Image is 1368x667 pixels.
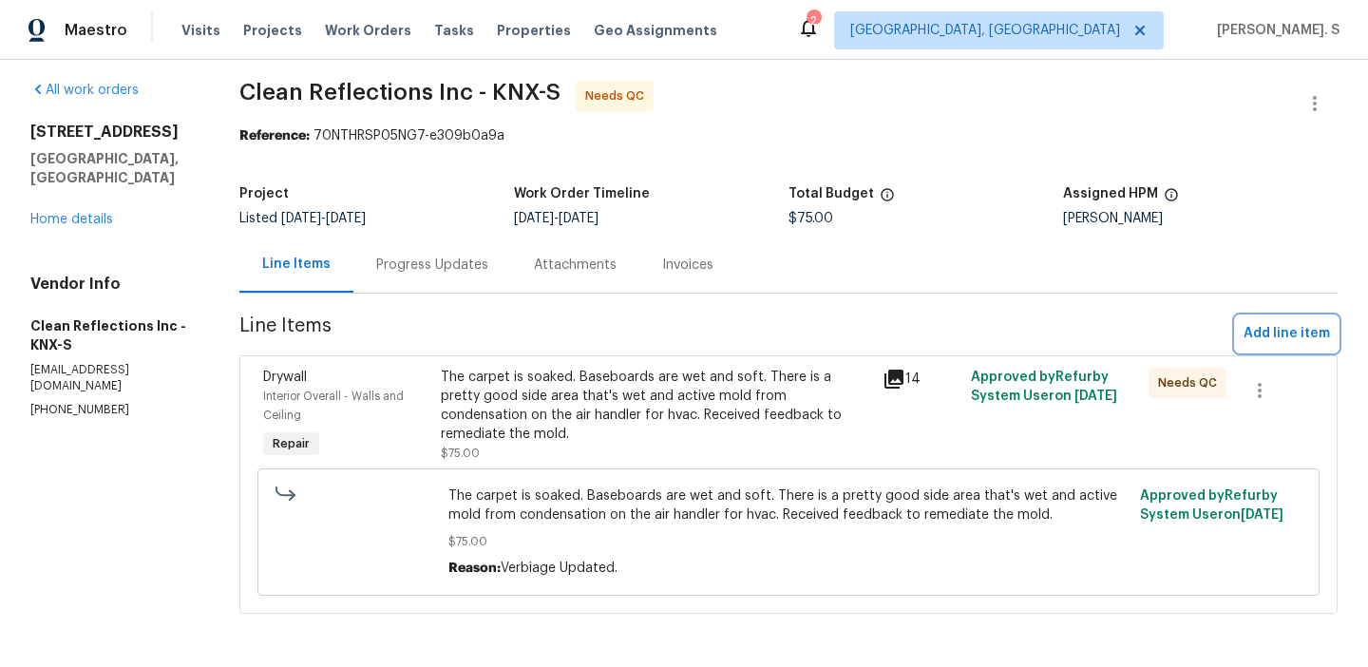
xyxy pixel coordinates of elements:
[514,212,598,225] span: -
[281,212,321,225] span: [DATE]
[30,84,139,97] a: All work orders
[559,212,598,225] span: [DATE]
[448,532,1129,551] span: $75.00
[1209,21,1339,40] span: [PERSON_NAME]. S
[239,126,1338,145] div: 70NTHRSP05NG7-e309b0a9a
[448,486,1129,524] span: The carpet is soaked. Baseboards are wet and soft. There is a pretty good side area that's wet an...
[441,368,872,444] div: The carpet is soaked. Baseboards are wet and soft. There is a pretty good side area that's wet an...
[30,123,194,142] h2: [STREET_ADDRESS]
[239,129,310,143] b: Reference:
[662,256,713,275] div: Invoices
[1063,212,1338,225] div: [PERSON_NAME]
[262,255,331,274] div: Line Items
[1063,187,1158,200] h5: Assigned HPM
[30,316,194,354] h5: Clean Reflections Inc - KNX-S
[30,275,194,294] h4: Vendor Info
[1244,322,1330,346] span: Add line item
[181,21,220,40] span: Visits
[243,21,302,40] span: Projects
[971,371,1117,403] span: Approved by Refurby System User on
[448,562,501,575] span: Reason:
[441,448,480,459] span: $75.00
[883,368,959,391] div: 14
[1074,390,1117,403] span: [DATE]
[239,81,560,104] span: Clean Reflections Inc - KNX-S
[514,187,650,200] h5: Work Order Timeline
[850,21,1120,40] span: [GEOGRAPHIC_DATA], [GEOGRAPHIC_DATA]
[30,402,194,418] p: [PHONE_NUMBER]
[376,256,488,275] div: Progress Updates
[788,187,874,200] h5: Total Budget
[501,562,617,575] span: Verbiage Updated.
[1140,489,1283,522] span: Approved by Refurby System User on
[239,316,1236,352] span: Line Items
[534,256,617,275] div: Attachments
[265,434,317,453] span: Repair
[585,86,652,105] span: Needs QC
[325,21,411,40] span: Work Orders
[281,212,366,225] span: -
[263,391,404,421] span: Interior Overall - Walls and Ceiling
[497,21,571,40] span: Properties
[514,212,554,225] span: [DATE]
[594,21,717,40] span: Geo Assignments
[30,362,194,394] p: [EMAIL_ADDRESS][DOMAIN_NAME]
[788,212,833,225] span: $75.00
[239,212,366,225] span: Listed
[880,187,895,212] span: The total cost of line items that have been proposed by Opendoor. This sum includes line items th...
[1164,187,1179,212] span: The hpm assigned to this work order.
[326,212,366,225] span: [DATE]
[1241,508,1283,522] span: [DATE]
[263,371,307,384] span: Drywall
[65,21,127,40] span: Maestro
[30,149,194,187] h5: [GEOGRAPHIC_DATA], [GEOGRAPHIC_DATA]
[1158,373,1225,392] span: Needs QC
[239,187,289,200] h5: Project
[434,24,474,37] span: Tasks
[1236,316,1338,352] button: Add line item
[807,11,820,30] div: 2
[30,213,113,226] a: Home details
